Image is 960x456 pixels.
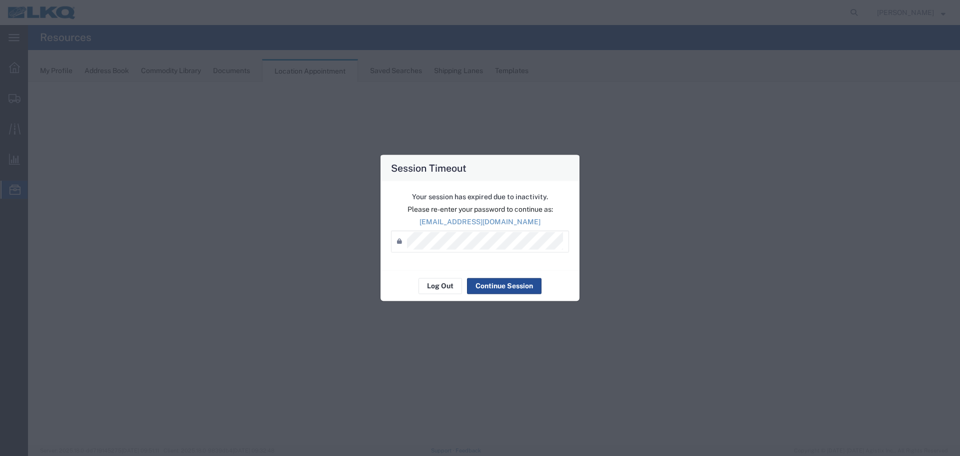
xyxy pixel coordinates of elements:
p: Please re-enter your password to continue as: [391,204,569,214]
button: Log Out [418,278,462,294]
h4: Session Timeout [391,160,466,175]
button: Continue Session [467,278,541,294]
p: [EMAIL_ADDRESS][DOMAIN_NAME] [391,216,569,227]
p: Your session has expired due to inactivity. [391,191,569,202]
